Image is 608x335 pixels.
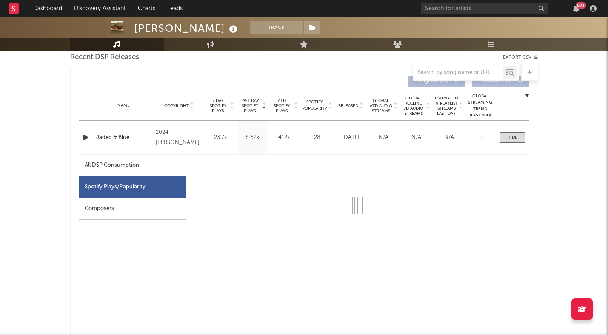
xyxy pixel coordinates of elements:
[207,98,229,114] span: 7 Day Spotify Plays
[302,99,327,112] span: Spotify Popularity
[96,133,152,142] a: Jaded & Blue
[402,96,425,116] span: Global Rolling 7D Audio Streams
[134,21,240,35] div: [PERSON_NAME]
[468,93,493,119] div: Global Streaming Trend (Last 60D)
[435,96,458,116] span: Estimated % Playlist Streams Last Day
[402,133,431,142] div: N/A
[337,133,365,142] div: [DATE]
[503,55,538,60] button: Export CSV
[472,76,529,87] button: Features(0)
[414,79,453,84] span: Originals ( 14 )
[369,98,393,114] span: Global ATD Audio Streams
[413,69,503,76] input: Search by song name or URL
[421,3,548,14] input: Search for artists
[239,133,266,142] div: 8.62k
[207,133,234,142] div: 23.7k
[369,133,398,142] div: N/A
[338,103,358,108] span: Released
[96,102,152,109] div: Name
[271,98,293,114] span: ATD Spotify Plays
[239,98,261,114] span: Last Day Spotify Plays
[477,79,517,84] span: Features ( 0 )
[576,2,586,9] div: 99 +
[156,128,202,148] div: 2024 [PERSON_NAME]
[250,21,303,34] button: Track
[79,176,186,198] div: Spotify Plays/Popularity
[573,5,579,12] button: 99+
[408,76,465,87] button: Originals(14)
[164,103,189,108] span: Copyright
[70,52,139,62] span: Recent DSP Releases
[435,133,463,142] div: N/A
[303,133,332,142] div: 28
[79,155,186,176] div: All DSP Consumption
[85,160,139,170] div: All DSP Consumption
[79,198,186,220] div: Composers
[271,133,298,142] div: 412k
